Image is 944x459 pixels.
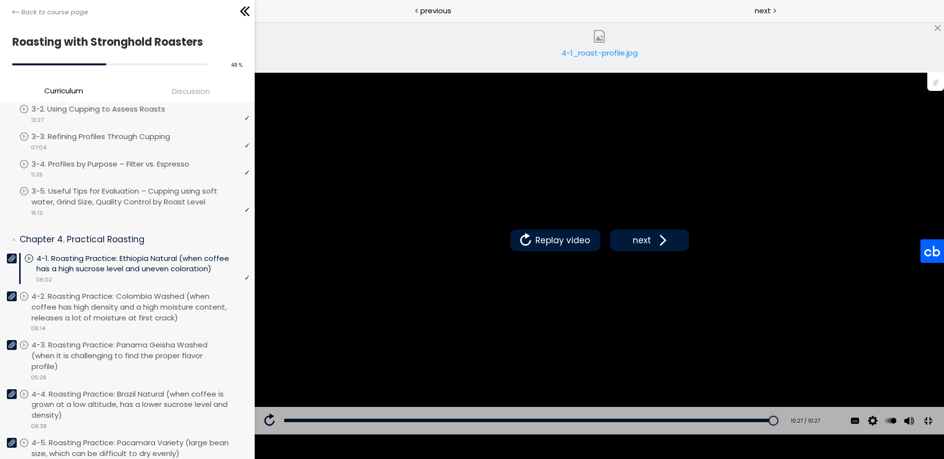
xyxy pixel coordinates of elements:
[593,385,608,413] button: Subtitles and Transcript
[355,208,434,229] button: next
[20,233,242,246] p: Chapter 4. Practical Roasting
[21,7,88,17] span: Back to course page
[628,385,643,413] button: Play back rate
[31,116,44,124] span: 13:27
[12,7,88,17] a: Back to course page
[12,33,237,51] h1: Roasting with Stronghold Roasters
[755,5,771,16] span: next
[256,208,346,229] button: Replay video
[31,324,45,333] span: 06:14
[646,385,661,413] button: Volume
[31,131,190,142] p: 3-3. Refining Profiles Through Cupping
[31,186,250,207] p: 3-5. Useful Tips for Evaluation – Cupping using soft water, Grind Size, Quality Control by Roast ...
[172,86,210,97] span: Discussion
[44,85,83,96] span: Curriculum
[31,291,250,323] p: 4-2. Roasting Practice: Colombia Washed (when coffee has high density and a high moisture content...
[31,104,185,115] p: 3-2. Using Cupping to Assess Roasts
[36,253,250,275] p: 4-1. Roasting Practice: Ethiopia Natural (when coffee has a high sucrose level and uneven colorat...
[420,5,451,16] span: previous
[558,47,641,67] div: 4-1_roast-profile.jpg
[31,143,46,152] span: 07:04
[593,30,606,43] img: attachment-image.png
[627,385,645,413] div: Change playback rate
[31,159,209,170] p: 3-4. Profiles by Purpose – Filter vs. Espresso
[591,385,609,413] div: See available captions
[31,209,43,217] span: 15:12
[611,385,625,413] button: Video quality
[231,61,242,69] span: 48 %
[528,396,565,403] div: 10:27 / 10:27
[36,276,52,284] span: 06:02
[278,212,338,225] span: Replay video
[376,212,399,225] span: next
[31,171,43,179] span: 11:25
